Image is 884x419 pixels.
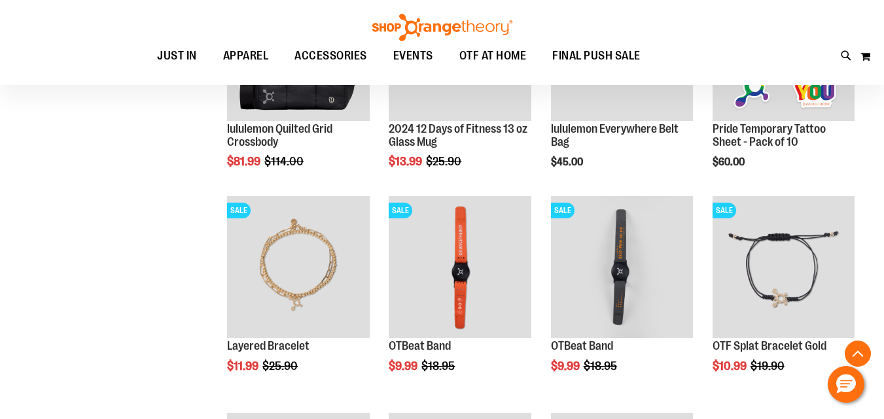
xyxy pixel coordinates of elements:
[552,41,641,71] span: FINAL PUSH SALE
[262,360,300,373] span: $25.90
[389,203,412,218] span: SALE
[713,156,747,168] span: $60.00
[227,203,251,218] span: SALE
[281,41,380,71] a: ACCESSORIES
[380,41,446,71] a: EVENTS
[227,196,369,340] a: Layered BraceletSALE
[845,341,871,367] button: Back To Top
[713,203,736,218] span: SALE
[221,190,376,406] div: product
[446,41,540,71] a: OTF AT HOME
[264,155,306,168] span: $114.00
[751,360,787,373] span: $19.90
[210,41,282,71] a: APPAREL
[713,360,749,373] span: $10.99
[144,41,210,71] a: JUST IN
[389,339,451,352] a: OTBeat Band
[706,190,861,406] div: product
[389,360,419,373] span: $9.99
[544,190,699,406] div: product
[382,190,537,406] div: product
[551,203,575,218] span: SALE
[459,41,527,71] span: OTF AT HOME
[389,155,424,168] span: $13.99
[551,339,613,352] a: OTBeat Band
[223,41,269,71] span: APPAREL
[389,122,527,148] a: 2024 12 Days of Fitness 13 oz Glass Mug
[539,41,654,71] a: FINAL PUSH SALE
[551,122,679,148] a: lululemon Everywhere Belt Bag
[713,122,826,148] a: Pride Temporary Tattoo Sheet - Pack of 10
[393,41,433,71] span: EVENTS
[389,196,531,340] a: OTBeat BandSALE
[584,360,619,373] span: $18.95
[713,196,855,340] a: Product image for Splat Bracelet GoldSALE
[426,155,463,168] span: $25.90
[227,339,309,352] a: Layered Bracelet
[389,196,531,338] img: OTBeat Band
[370,14,514,41] img: Shop Orangetheory
[227,360,260,373] span: $11.99
[551,196,693,340] a: OTBeat BandSALE
[157,41,197,71] span: JUST IN
[713,196,855,338] img: Product image for Splat Bracelet Gold
[713,339,826,352] a: OTF Splat Bracelet Gold
[551,156,585,168] span: $45.00
[828,366,864,403] button: Hello, have a question? Let’s chat.
[227,122,332,148] a: lululemon Quilted Grid Crossbody
[551,196,693,338] img: OTBeat Band
[421,360,457,373] span: $18.95
[227,155,262,168] span: $81.99
[294,41,367,71] span: ACCESSORIES
[551,360,582,373] span: $9.99
[227,196,369,338] img: Layered Bracelet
